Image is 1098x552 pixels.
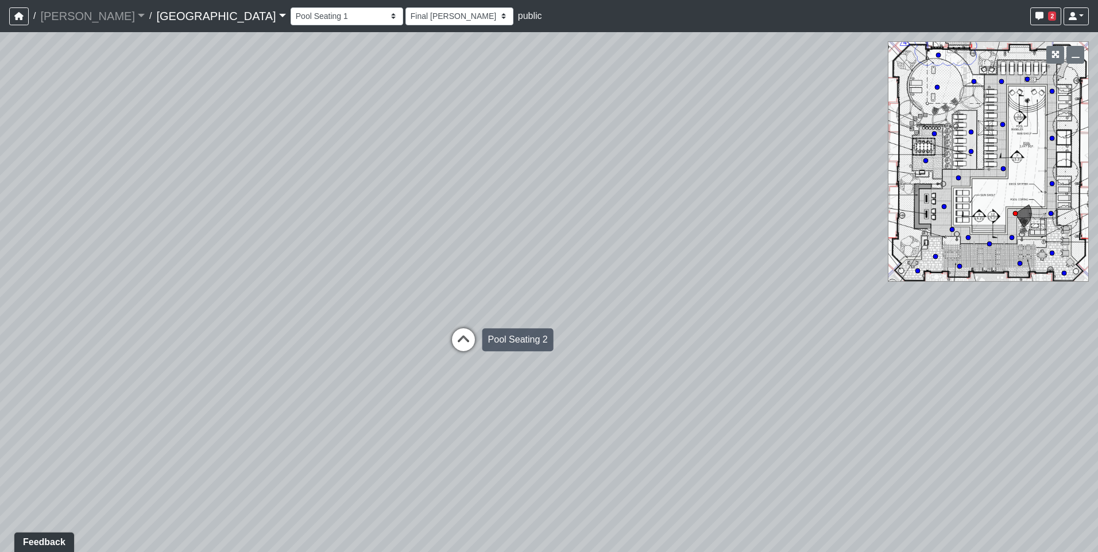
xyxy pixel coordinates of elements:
span: 2 [1048,11,1056,21]
button: 2 [1030,7,1061,25]
span: / [145,5,156,28]
iframe: Ybug feedback widget [9,529,76,552]
span: / [29,5,40,28]
span: public [518,11,542,21]
a: [PERSON_NAME] [40,5,145,28]
a: [GEOGRAPHIC_DATA] [156,5,285,28]
div: Pool Seating 2 [482,328,554,351]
